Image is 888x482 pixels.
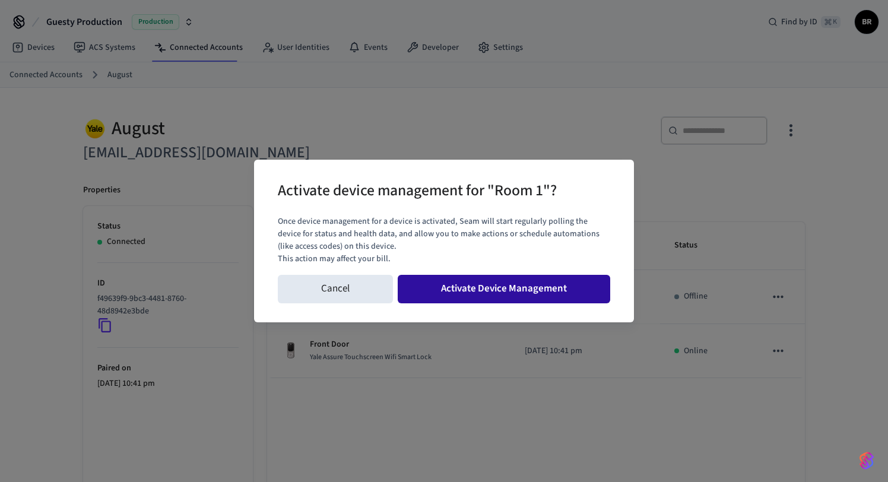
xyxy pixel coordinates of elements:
[278,174,557,210] h2: Activate device management for "Room 1"?
[860,451,874,470] img: SeamLogoGradient.69752ec5.svg
[278,253,610,265] p: This action may affect your bill.
[278,275,393,303] button: Cancel
[398,275,610,303] button: Activate Device Management
[278,215,610,253] p: Once device management for a device is activated, Seam will start regularly polling the device fo...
